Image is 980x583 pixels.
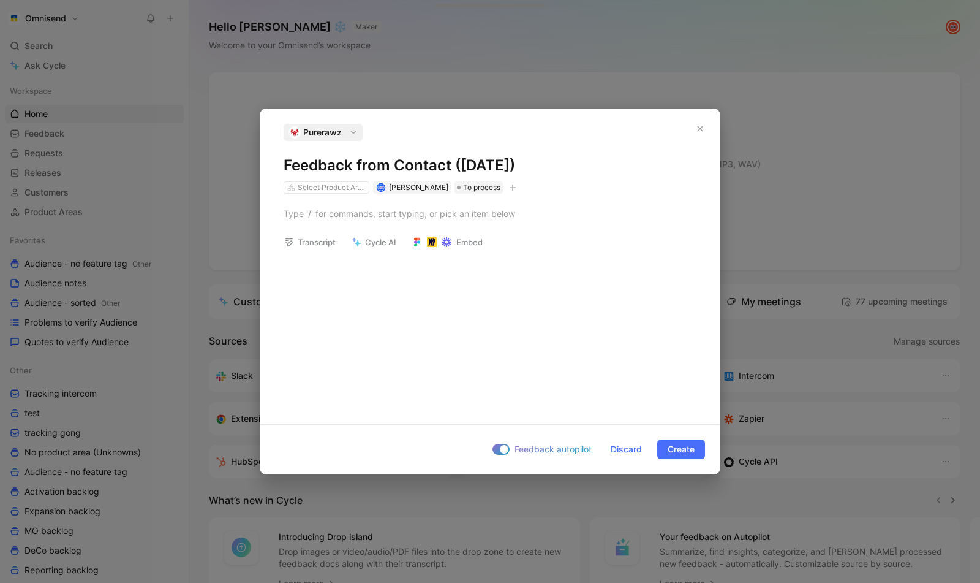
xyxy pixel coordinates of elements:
span: Purerawz [303,125,342,140]
span: Feedback autopilot [514,442,592,457]
img: avatar [377,184,384,191]
button: logoPurerawz [284,124,363,141]
button: Discard [600,440,652,459]
button: Cycle AI [346,234,402,251]
button: Embed [407,234,488,251]
button: Transcript [279,234,341,251]
button: Feedback autopilot [489,441,595,457]
h1: Feedback from Contact ([DATE]) [284,156,696,175]
img: logo [288,126,301,139]
span: To process [463,181,500,194]
span: Create [668,442,695,457]
button: Create [657,440,705,459]
div: To process [454,181,503,194]
span: [PERSON_NAME] [389,183,448,192]
span: Discard [611,442,642,457]
div: Select Product Areas [298,181,366,194]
